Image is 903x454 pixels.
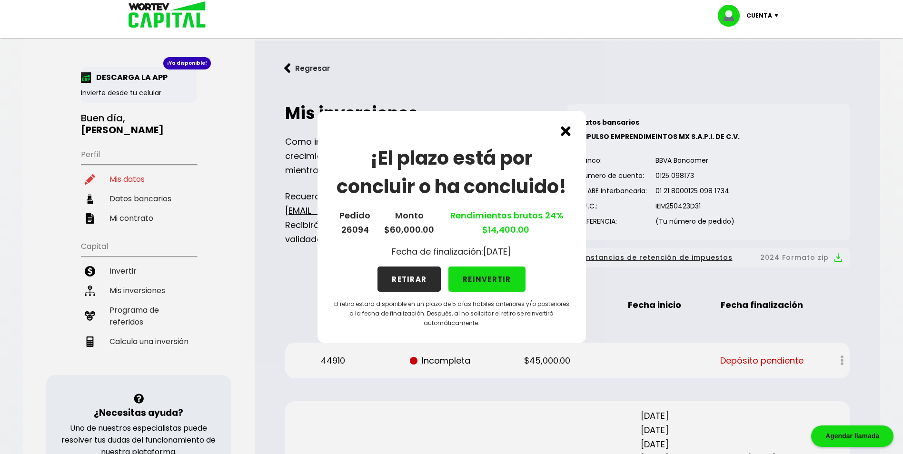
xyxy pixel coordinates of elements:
button: REINVERTIR [448,266,526,292]
h1: ¡El plazo está por concluir o ha concluido! [333,144,571,201]
p: El retiro estará disponible en un plazo de 5 días hábiles anteriores y/o posteriores a la fecha d... [333,299,571,328]
p: Pedido 26094 [339,208,370,237]
img: cross.ed5528e3.svg [561,126,571,136]
span: 24% [543,209,564,221]
div: Agendar llamada [811,425,893,447]
p: Monto $60,000.00 [384,208,434,237]
p: Cuenta [746,9,772,23]
a: Rendimientos brutos $14,400.00 [448,209,564,236]
img: profile-image [718,5,746,27]
img: icon-down [772,14,785,17]
p: Fecha de finalización: [DATE] [392,245,511,259]
button: RETIRAR [377,266,441,292]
